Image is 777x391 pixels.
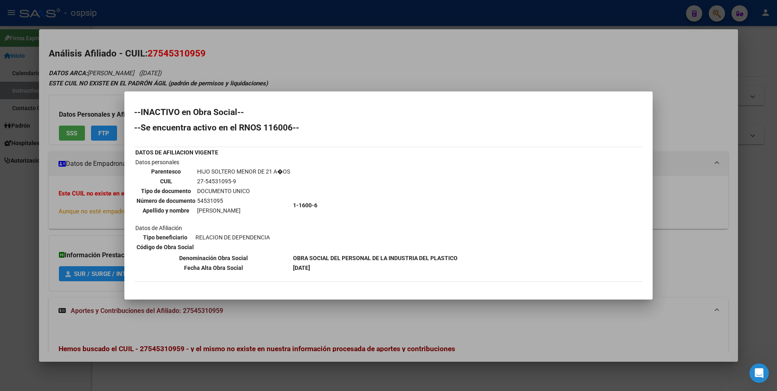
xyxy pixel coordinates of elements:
[135,254,292,263] th: Denominación Obra Social
[134,124,643,132] h2: --Se encuentra activo en el RNOS 116006--
[749,363,769,383] iframe: Intercom live chat
[293,255,458,261] b: OBRA SOCIAL DEL PERSONAL DE LA INDUSTRIA DEL PLASTICO
[197,196,291,205] td: 54531095
[136,233,194,242] th: Tipo beneficiario
[136,243,194,252] th: Código de Obra Social
[135,263,292,272] th: Fecha Alta Obra Social
[195,233,270,242] td: RELACION DE DEPENDENCIA
[136,177,196,186] th: CUIL
[135,149,218,156] b: DATOS DE AFILIACION VIGENTE
[136,196,196,205] th: Número de documento
[197,187,291,195] td: DOCUMENTO UNICO
[136,206,196,215] th: Apellido y nombre
[134,108,643,116] h2: --INACTIVO en Obra Social--
[197,167,291,176] td: HIJO SOLTERO MENOR DE 21 A�OS
[136,187,196,195] th: Tipo de documento
[135,158,292,253] td: Datos personales Datos de Afiliación
[197,206,291,215] td: [PERSON_NAME]
[293,202,317,209] b: 1-1600-6
[197,177,291,186] td: 27-54531095-9
[293,265,310,271] b: [DATE]
[136,167,196,176] th: Parentesco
